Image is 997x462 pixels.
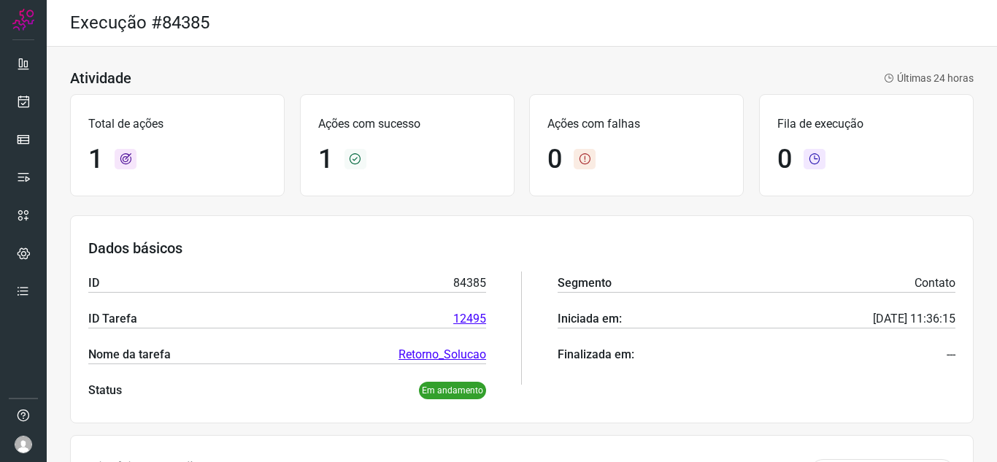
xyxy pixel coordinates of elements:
[70,69,131,87] h3: Atividade
[558,274,612,292] p: Segmento
[318,144,333,175] h1: 1
[88,239,955,257] h3: Dados básicos
[558,346,634,363] p: Finalizada em:
[777,144,792,175] h1: 0
[558,310,622,328] p: Iniciada em:
[88,115,266,133] p: Total de ações
[15,436,32,453] img: avatar-user-boy.jpg
[88,274,99,292] p: ID
[88,382,122,399] p: Status
[873,310,955,328] p: [DATE] 11:36:15
[453,274,486,292] p: 84385
[419,382,486,399] p: Em andamento
[547,144,562,175] h1: 0
[70,12,209,34] h2: Execução #84385
[88,310,137,328] p: ID Tarefa
[915,274,955,292] p: Contato
[947,346,955,363] p: ---
[12,9,34,31] img: Logo
[399,346,486,363] a: Retorno_Solucao
[453,310,486,328] a: 12495
[88,144,103,175] h1: 1
[88,346,171,363] p: Nome da tarefa
[884,71,974,86] p: Últimas 24 horas
[777,115,955,133] p: Fila de execução
[547,115,725,133] p: Ações com falhas
[318,115,496,133] p: Ações com sucesso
